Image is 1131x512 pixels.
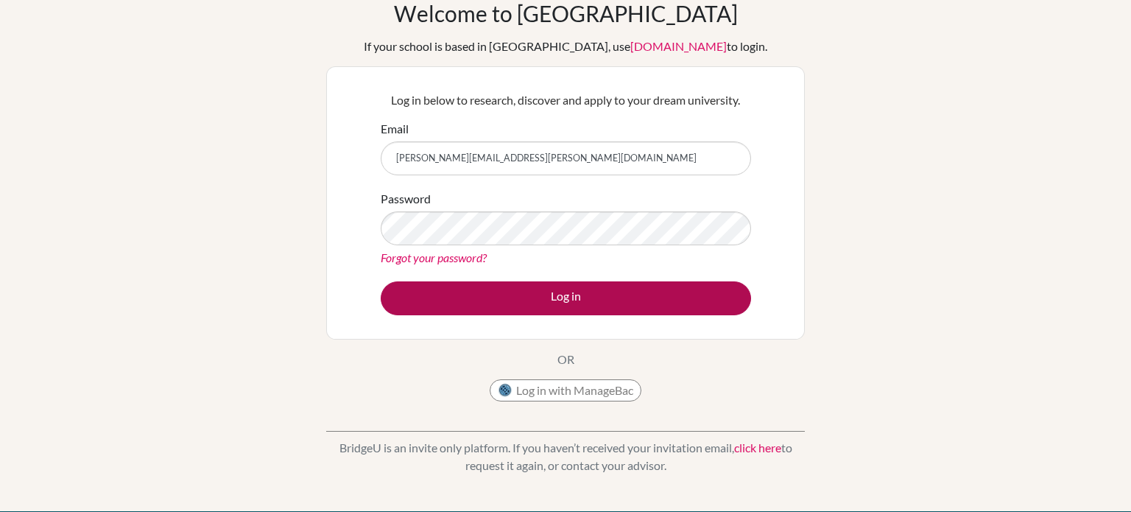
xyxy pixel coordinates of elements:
[381,190,431,208] label: Password
[734,441,781,455] a: click here
[381,250,487,264] a: Forgot your password?
[381,281,751,315] button: Log in
[381,120,409,138] label: Email
[490,379,641,401] button: Log in with ManageBac
[557,351,574,368] p: OR
[381,91,751,109] p: Log in below to research, discover and apply to your dream university.
[630,39,727,53] a: [DOMAIN_NAME]
[364,38,767,55] div: If your school is based in [GEOGRAPHIC_DATA], use to login.
[326,439,805,474] p: BridgeU is an invite only platform. If you haven’t received your invitation email, to request it ...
